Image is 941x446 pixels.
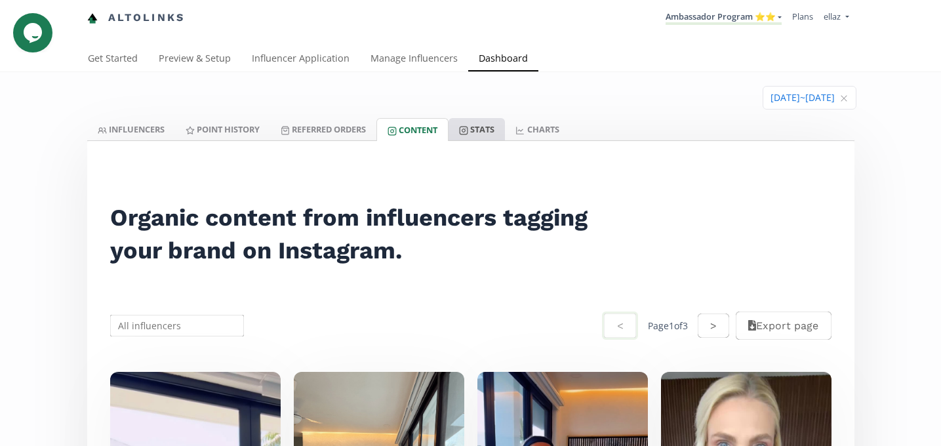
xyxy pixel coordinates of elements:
[241,47,360,73] a: Influencer Application
[840,92,848,105] span: Clear
[376,118,449,141] a: Content
[824,10,841,22] span: ellaz
[13,13,55,52] iframe: chat widget
[77,47,148,73] a: Get Started
[648,319,688,333] div: Page 1 of 3
[736,312,831,340] button: Export page
[148,47,241,73] a: Preview & Setup
[175,118,270,140] a: Point HISTORY
[87,7,186,29] a: Altolinks
[87,13,98,24] img: favicon-32x32.png
[698,314,729,338] button: >
[602,312,637,340] button: <
[449,118,505,140] a: Stats
[110,201,605,267] h2: Organic content from influencers tagging your brand on Instagram.
[840,94,848,102] svg: close
[666,10,782,25] a: Ambassador Program ⭐️⭐️
[824,10,849,26] a: ellaz
[792,10,813,22] a: Plans
[505,118,569,140] a: CHARTS
[270,118,376,140] a: Referred Orders
[360,47,468,73] a: Manage Influencers
[108,313,247,338] input: All influencers
[468,47,538,73] a: Dashboard
[87,118,175,140] a: INFLUENCERS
